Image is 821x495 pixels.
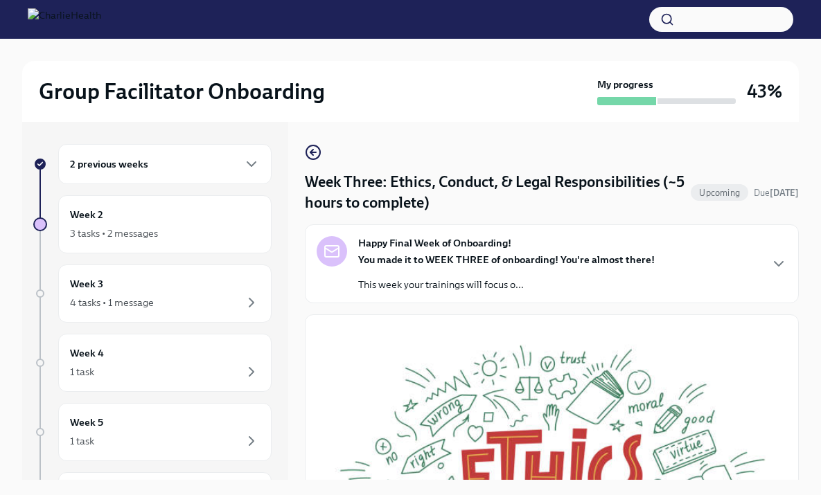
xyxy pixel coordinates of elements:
h6: 2 previous weeks [70,156,148,172]
p: This week your trainings will focus o... [358,278,655,291]
div: 1 task [70,434,94,448]
span: Upcoming [691,188,748,198]
a: Week 41 task [33,334,272,392]
span: August 25th, 2025 10:00 [754,186,799,199]
a: Week 23 tasks • 2 messages [33,195,272,253]
a: Week 51 task [33,403,272,461]
strong: Happy Final Week of Onboarding! [358,236,511,250]
div: 4 tasks • 1 message [70,296,154,309]
img: CharlieHealth [28,8,101,30]
div: 1 task [70,365,94,379]
h6: Week 4 [70,345,104,361]
h6: Week 2 [70,207,103,222]
strong: You made it to WEEK THREE of onboarding! You're almost there! [358,253,655,266]
h6: Week 3 [70,276,103,291]
div: 3 tasks • 2 messages [70,226,158,240]
span: Due [754,188,799,198]
h6: Week 5 [70,415,103,430]
h3: 43% [747,79,782,104]
h4: Week Three: Ethics, Conduct, & Legal Responsibilities (~5 hours to complete) [305,172,685,213]
strong: My progress [597,78,653,91]
strong: [DATE] [770,188,799,198]
h2: Group Facilitator Onboarding [39,78,325,105]
div: 2 previous weeks [58,144,272,184]
a: Week 34 tasks • 1 message [33,264,272,323]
